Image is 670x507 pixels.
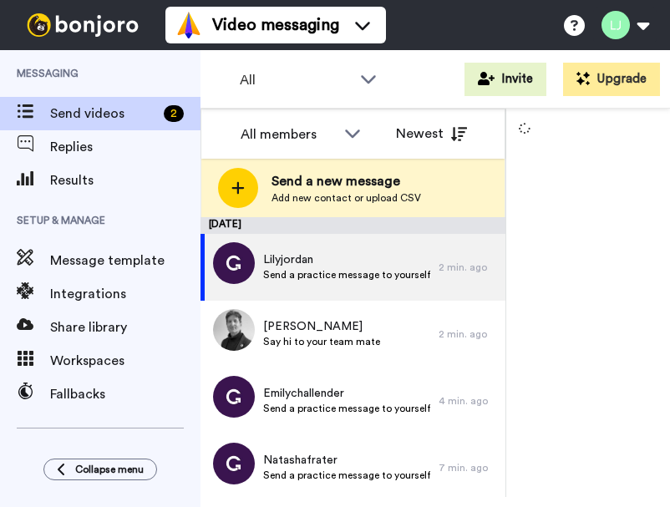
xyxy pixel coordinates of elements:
[213,376,255,418] img: c2025288-a7ee-401f-87e6-a2cf4d5bedc0.jpg
[439,327,497,341] div: 2 min. ago
[439,461,497,474] div: 7 min. ago
[272,171,421,191] span: Send a new message
[439,394,497,408] div: 4 min. ago
[164,105,184,122] div: 2
[439,261,497,274] div: 2 min. ago
[464,63,546,96] button: Invite
[50,284,200,304] span: Integrations
[263,452,430,469] span: Natashafrater
[212,13,339,37] span: Video messaging
[240,70,352,90] span: All
[213,242,255,284] img: eb6d9260-5e33-487f-9d2b-982d2773d9e2.jpg
[263,469,430,482] span: Send a practice message to yourself
[50,317,200,337] span: Share library
[75,463,144,476] span: Collapse menu
[200,217,505,234] div: [DATE]
[50,384,200,404] span: Fallbacks
[263,268,430,281] span: Send a practice message to yourself
[263,402,430,415] span: Send a practice message to yourself
[241,124,336,144] div: All members
[213,443,255,484] img: 6fafd8fe-f622-428f-8cf9-8ad803a35bfc.jpg
[50,137,200,157] span: Replies
[43,459,157,480] button: Collapse menu
[213,309,255,351] img: 0c1f5a4a-0d99-4418-8852-e36515d29fa4.jpg
[50,251,200,271] span: Message template
[383,117,480,150] button: Newest
[263,251,430,268] span: Lilyjordan
[20,13,145,37] img: bj-logo-header-white.svg
[263,335,380,348] span: Say hi to your team mate
[50,170,200,190] span: Results
[263,318,380,335] span: [PERSON_NAME]
[272,191,421,205] span: Add new contact or upload CSV
[263,385,430,402] span: Emilychallender
[175,12,202,38] img: vm-color.svg
[50,351,200,371] span: Workspaces
[563,63,660,96] button: Upgrade
[50,104,157,124] span: Send videos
